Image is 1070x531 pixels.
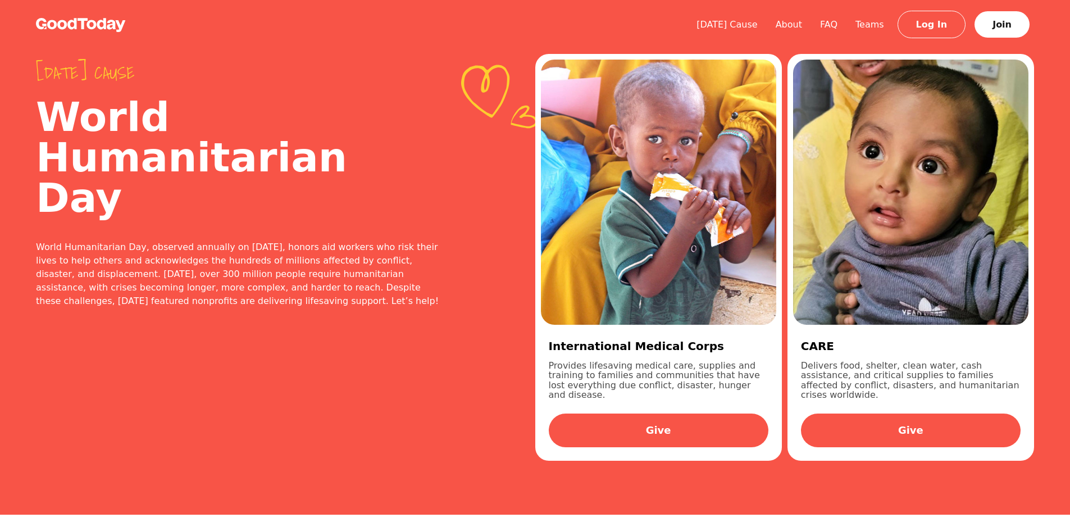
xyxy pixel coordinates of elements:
[36,240,445,308] div: World Humanitarian Day, observed annually on [DATE], honors aid workers who risk their lives to h...
[975,11,1030,38] a: Join
[801,338,1021,354] h3: CARE
[793,60,1028,325] img: 3be19b18-815c-4dbc-9148-5d02deca4315.jpg
[811,19,846,30] a: FAQ
[36,63,445,83] span: [DATE] cause
[549,361,768,400] p: Provides lifesaving medical care, supplies and training to families and communities that have los...
[767,19,811,30] a: About
[801,361,1021,400] p: Delivers food, shelter, clean water, cash assistance, and critical supplies to families affected ...
[549,414,768,447] a: Give
[846,19,893,30] a: Teams
[801,414,1021,447] a: Give
[898,11,966,38] a: Log In
[687,19,767,30] a: [DATE] Cause
[541,60,776,325] img: c58c20cc-ee05-4312-ae8e-59d0cec41c1b.jpg
[549,338,768,354] h3: International Medical Corps
[36,97,445,218] h2: World Humanitarian Day
[36,18,126,32] img: GoodToday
